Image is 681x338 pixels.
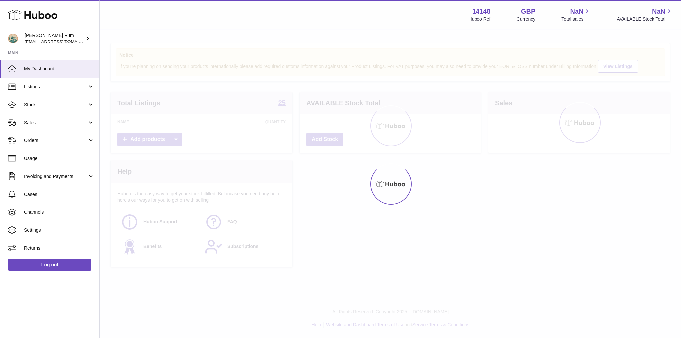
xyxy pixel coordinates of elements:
div: Huboo Ref [469,16,491,22]
span: Orders [24,137,87,144]
a: Log out [8,259,91,271]
strong: GBP [521,7,535,16]
img: mail@bartirum.wales [8,34,18,43]
span: Settings [24,227,94,233]
div: Currency [517,16,536,22]
span: NaN [570,7,583,16]
span: Stock [24,102,87,108]
span: Invoicing and Payments [24,173,87,180]
strong: 14148 [472,7,491,16]
span: Sales [24,120,87,126]
span: NaN [652,7,665,16]
span: [EMAIL_ADDRESS][DOMAIN_NAME] [25,39,98,44]
span: Total sales [561,16,591,22]
span: Channels [24,209,94,215]
a: NaN AVAILABLE Stock Total [617,7,673,22]
span: My Dashboard [24,66,94,72]
span: Returns [24,245,94,251]
span: Cases [24,191,94,198]
a: NaN Total sales [561,7,591,22]
div: [PERSON_NAME] Rum [25,32,84,45]
span: Listings [24,84,87,90]
span: AVAILABLE Stock Total [617,16,673,22]
span: Usage [24,155,94,162]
